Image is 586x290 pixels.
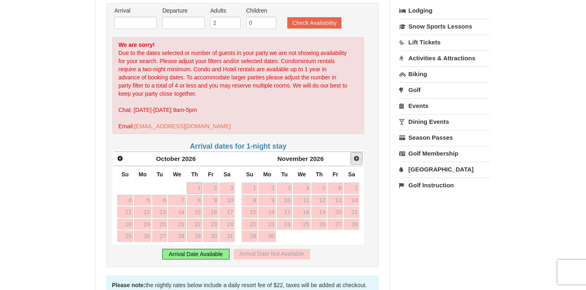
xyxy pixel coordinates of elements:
a: 12 [134,207,151,218]
a: 18 [293,207,311,218]
a: 4 [293,182,311,194]
label: Arrival [114,7,157,15]
a: 30 [203,231,219,242]
a: 17 [277,207,292,218]
a: 20 [152,219,168,230]
a: [GEOGRAPHIC_DATA] [399,162,490,177]
span: Tuesday [281,171,288,178]
label: Adults [210,7,241,15]
a: 24 [219,219,235,230]
a: 16 [258,207,276,218]
span: Monday [138,171,146,178]
div: Arrival Date Available [162,249,230,259]
a: 26 [134,231,151,242]
a: Lodging [399,3,490,18]
strong: We are sorry! [118,42,155,48]
a: 13 [328,195,343,206]
button: Check Availability [287,17,341,29]
a: 2 [203,182,219,194]
a: 8 [187,195,202,206]
a: 6 [152,195,168,206]
a: 23 [258,219,276,230]
a: Golf Instruction [399,178,490,193]
a: 22 [242,219,258,230]
a: 3 [219,182,235,194]
a: 13 [152,207,168,218]
div: Due to the dates selected or number of guests in your party we are not showing availability for y... [112,37,364,134]
div: Arrival Date Not Available [234,249,310,259]
a: 18 [117,219,133,230]
span: Wednesday [173,171,181,178]
a: 9 [258,195,276,206]
a: Events [399,98,490,113]
a: Prev [114,153,126,164]
label: Children [246,7,276,15]
a: 14 [344,195,359,206]
a: Golf Membership [399,146,490,161]
span: Prev [117,155,123,162]
a: Dining Events [399,114,490,129]
span: Tuesday [157,171,163,178]
a: 28 [168,231,186,242]
span: October [156,155,180,162]
a: 15 [187,207,202,218]
a: 10 [219,195,235,206]
a: 22 [187,219,202,230]
span: Saturday [223,171,230,178]
a: 31 [219,231,235,242]
a: 8 [242,195,258,206]
a: 5 [134,195,151,206]
a: Lift Tickets [399,35,490,50]
a: 23 [203,219,219,230]
span: Sunday [121,171,129,178]
a: Next [350,152,363,165]
span: 2026 [182,155,196,162]
a: 25 [293,219,311,230]
a: 1 [242,182,258,194]
a: 29 [242,231,258,242]
a: 11 [117,207,133,218]
a: 27 [152,231,168,242]
a: 3 [277,182,292,194]
a: 5 [311,182,327,194]
a: 28 [344,219,359,230]
span: Saturday [348,171,355,178]
span: Thursday [316,171,323,178]
a: 7 [168,195,186,206]
a: 27 [328,219,343,230]
span: 2026 [310,155,324,162]
a: 29 [187,231,202,242]
a: [EMAIL_ADDRESS][DOMAIN_NAME] [134,123,231,130]
span: Wednesday [297,171,306,178]
a: 4 [117,195,133,206]
span: Thursday [191,171,198,178]
a: 25 [117,231,133,242]
label: Departure [162,7,205,15]
span: Monday [263,171,271,178]
a: 26 [311,219,327,230]
a: 21 [344,207,359,218]
a: 14 [168,207,186,218]
span: Next [353,155,360,162]
a: 30 [258,231,276,242]
a: 19 [311,207,327,218]
a: Season Passes [399,130,490,145]
a: 19 [134,219,151,230]
a: 6 [328,182,343,194]
span: Friday [208,171,214,178]
a: 17 [219,207,235,218]
a: 16 [203,207,219,218]
a: 7 [344,182,359,194]
a: 15 [242,207,258,218]
a: 1 [187,182,202,194]
span: Sunday [246,171,254,178]
a: Activities & Attractions [399,51,490,66]
h4: Arrival dates for 1-night stay [112,142,364,150]
a: Golf [399,82,490,97]
a: 9 [203,195,219,206]
strong: Please note: [112,282,145,288]
a: 24 [277,219,292,230]
a: 11 [293,195,311,206]
a: 20 [328,207,343,218]
span: November [278,155,308,162]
